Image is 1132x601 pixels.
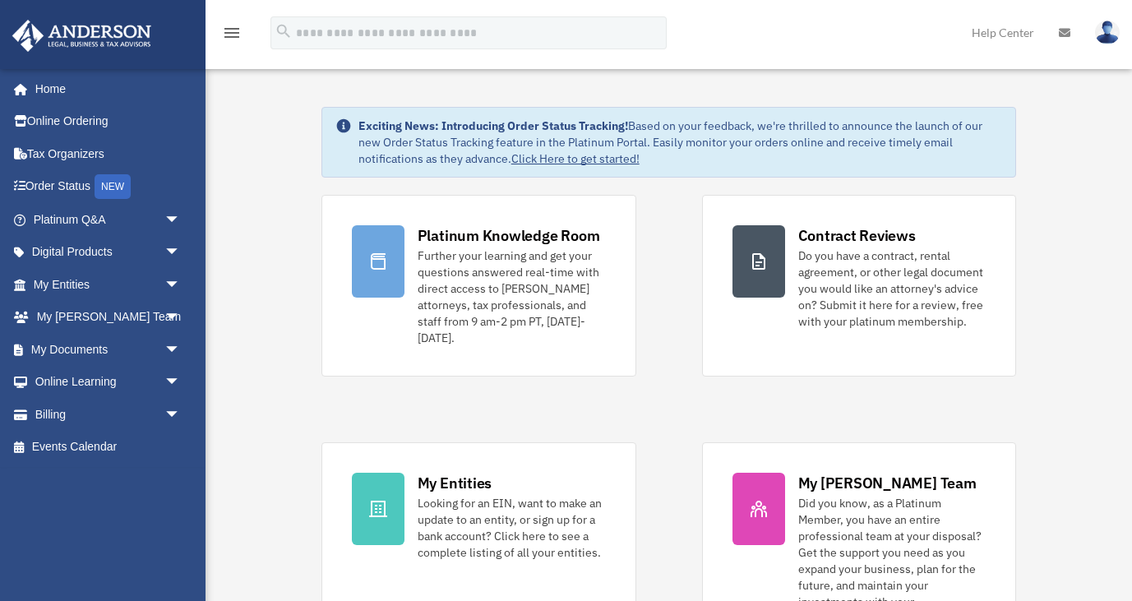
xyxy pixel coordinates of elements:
a: Click Here to get started! [511,151,640,166]
span: arrow_drop_down [164,203,197,237]
div: Platinum Knowledge Room [418,225,600,246]
span: arrow_drop_down [164,301,197,335]
a: Events Calendar [12,431,206,464]
i: search [275,22,293,40]
a: Online Learningarrow_drop_down [12,366,206,399]
div: Looking for an EIN, want to make an update to an entity, or sign up for a bank account? Click her... [418,495,606,561]
a: Billingarrow_drop_down [12,398,206,431]
a: Online Ordering [12,105,206,138]
span: arrow_drop_down [164,268,197,302]
div: Further your learning and get your questions answered real-time with direct access to [PERSON_NAM... [418,247,606,346]
div: My [PERSON_NAME] Team [798,473,977,493]
span: arrow_drop_down [164,236,197,270]
div: Based on your feedback, we're thrilled to announce the launch of our new Order Status Tracking fe... [358,118,1003,167]
a: Tax Organizers [12,137,206,170]
a: My Entitiesarrow_drop_down [12,268,206,301]
div: My Entities [418,473,492,493]
i: menu [222,23,242,43]
a: Digital Productsarrow_drop_down [12,236,206,269]
a: Platinum Knowledge Room Further your learning and get your questions answered real-time with dire... [321,195,636,377]
img: User Pic [1095,21,1120,44]
a: Contract Reviews Do you have a contract, rental agreement, or other legal document you would like... [702,195,1017,377]
div: NEW [95,174,131,199]
a: My Documentsarrow_drop_down [12,333,206,366]
a: Platinum Q&Aarrow_drop_down [12,203,206,236]
a: My [PERSON_NAME] Teamarrow_drop_down [12,301,206,334]
span: arrow_drop_down [164,333,197,367]
img: Anderson Advisors Platinum Portal [7,20,156,52]
div: Contract Reviews [798,225,916,246]
span: arrow_drop_down [164,366,197,400]
div: Do you have a contract, rental agreement, or other legal document you would like an attorney's ad... [798,247,986,330]
strong: Exciting News: Introducing Order Status Tracking! [358,118,628,133]
a: Order StatusNEW [12,170,206,204]
span: arrow_drop_down [164,398,197,432]
a: Home [12,72,197,105]
a: menu [222,29,242,43]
